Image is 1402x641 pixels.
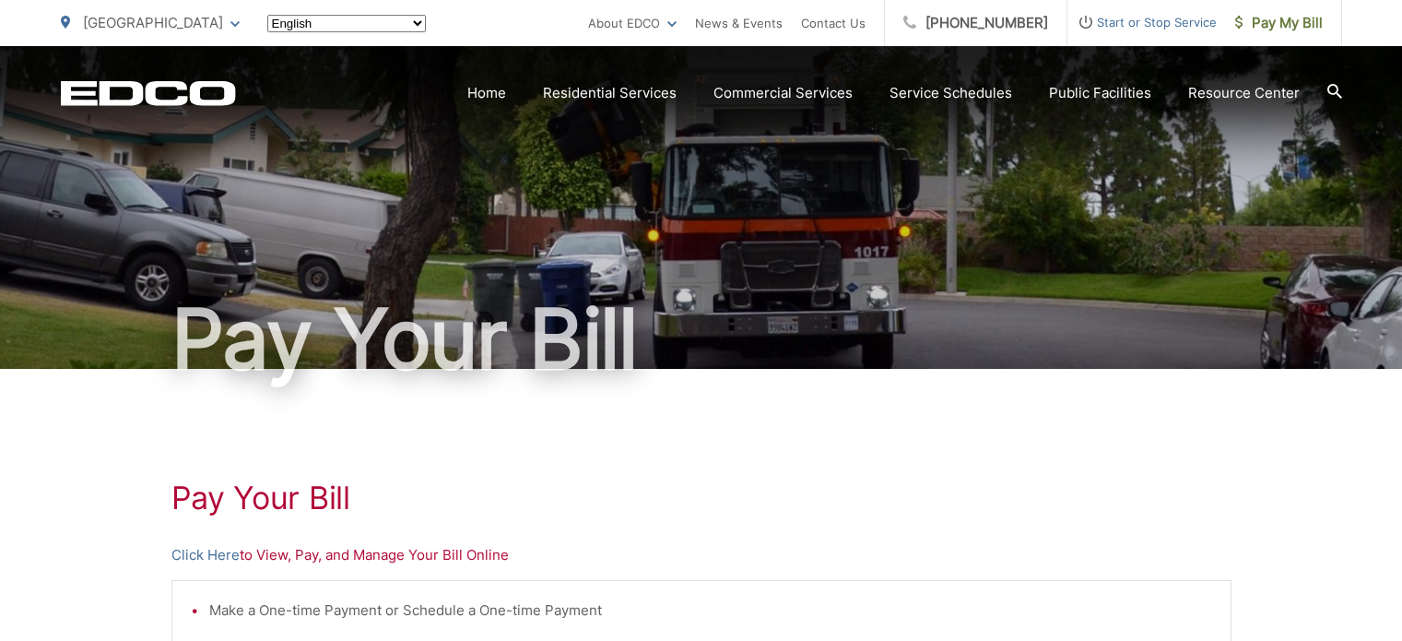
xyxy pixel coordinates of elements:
[171,480,1231,516] h1: Pay Your Bill
[467,82,506,104] a: Home
[1188,82,1300,104] a: Resource Center
[61,80,236,106] a: EDCD logo. Return to the homepage.
[695,12,783,34] a: News & Events
[61,293,1342,386] h1: Pay Your Bill
[209,599,1212,622] li: Make a One-time Payment or Schedule a One-time Payment
[801,12,866,34] a: Contact Us
[83,14,223,31] span: [GEOGRAPHIC_DATA]
[713,82,853,104] a: Commercial Services
[588,12,677,34] a: About EDCO
[171,544,240,566] a: Click Here
[1235,12,1323,34] span: Pay My Bill
[543,82,677,104] a: Residential Services
[1049,82,1151,104] a: Public Facilities
[171,544,1231,566] p: to View, Pay, and Manage Your Bill Online
[890,82,1012,104] a: Service Schedules
[267,15,426,32] select: Select a language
